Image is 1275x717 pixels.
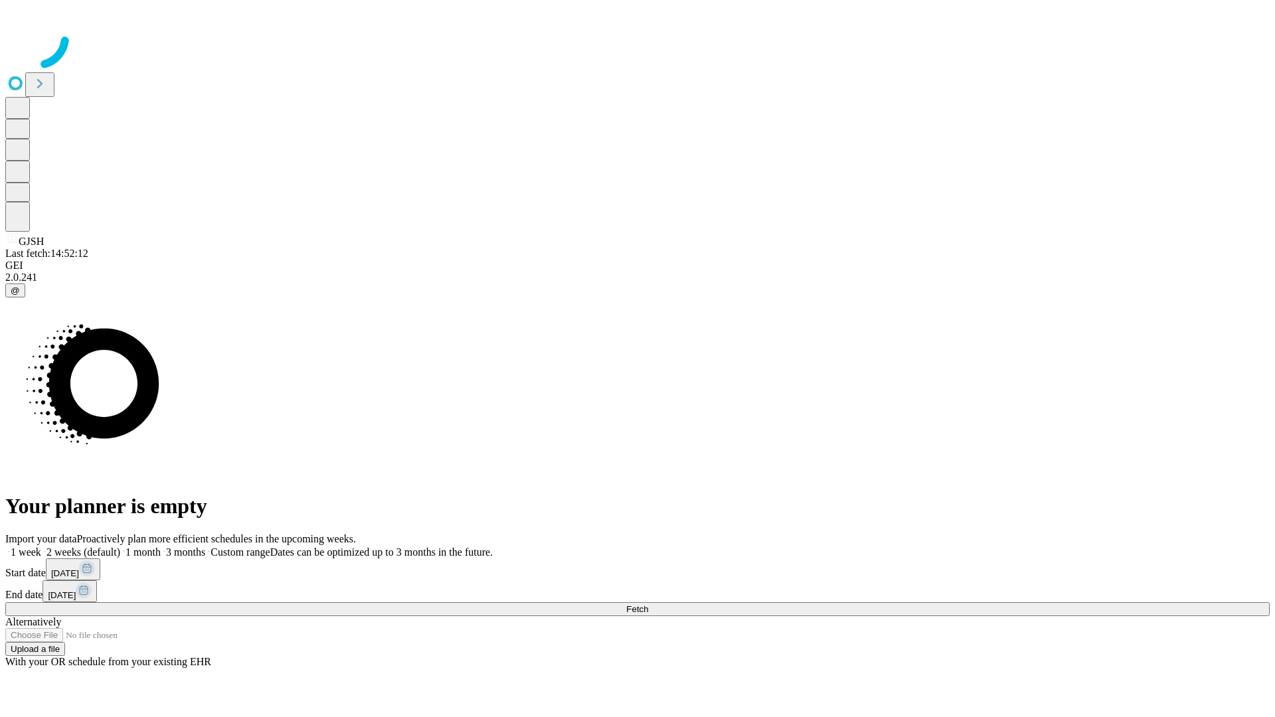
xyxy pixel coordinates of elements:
[46,558,100,580] button: [DATE]
[166,546,205,558] span: 3 months
[5,580,1270,602] div: End date
[5,533,77,544] span: Import your data
[270,546,493,558] span: Dates can be optimized up to 3 months in the future.
[5,642,65,656] button: Upload a file
[5,260,1270,272] div: GEI
[5,558,1270,580] div: Start date
[11,285,20,295] span: @
[5,656,211,667] span: With your OR schedule from your existing EHR
[5,283,25,297] button: @
[46,546,120,558] span: 2 weeks (default)
[5,494,1270,518] h1: Your planner is empty
[51,568,79,578] span: [DATE]
[5,616,61,627] span: Alternatively
[42,580,97,602] button: [DATE]
[5,272,1270,283] div: 2.0.241
[19,236,44,247] span: GJSH
[48,590,76,600] span: [DATE]
[126,546,161,558] span: 1 month
[5,602,1270,616] button: Fetch
[626,604,648,614] span: Fetch
[11,546,41,558] span: 1 week
[5,248,88,259] span: Last fetch: 14:52:12
[77,533,356,544] span: Proactively plan more efficient schedules in the upcoming weeks.
[211,546,270,558] span: Custom range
